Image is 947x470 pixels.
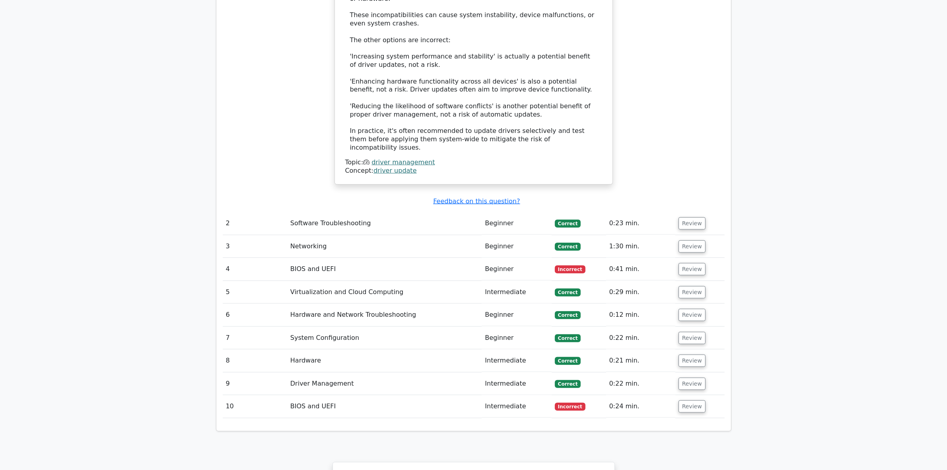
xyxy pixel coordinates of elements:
[345,158,602,167] div: Topic:
[482,372,552,395] td: Intermediate
[555,311,581,319] span: Correct
[433,197,520,205] a: Feedback on this question?
[287,327,482,349] td: System Configuration
[287,212,482,235] td: Software Troubleshooting
[555,243,581,251] span: Correct
[223,258,287,281] td: 4
[223,212,287,235] td: 2
[555,403,585,411] span: Incorrect
[482,349,552,372] td: Intermediate
[482,395,552,418] td: Intermediate
[606,349,675,372] td: 0:21 min.
[606,235,675,258] td: 1:30 min.
[606,395,675,418] td: 0:24 min.
[482,281,552,304] td: Intermediate
[555,289,581,296] span: Correct
[373,167,417,174] a: driver update
[606,327,675,349] td: 0:22 min.
[223,395,287,418] td: 10
[679,355,706,367] button: Review
[482,212,552,235] td: Beginner
[223,304,287,326] td: 6
[371,158,435,166] a: driver management
[555,357,581,365] span: Correct
[606,304,675,326] td: 0:12 min.
[287,304,482,326] td: Hardware and Network Troubleshooting
[345,167,602,175] div: Concept:
[223,349,287,372] td: 8
[482,327,552,349] td: Beginner
[679,240,706,253] button: Review
[679,263,706,275] button: Review
[555,380,581,388] span: Correct
[606,372,675,395] td: 0:22 min.
[606,258,675,281] td: 0:41 min.
[287,235,482,258] td: Networking
[555,334,581,342] span: Correct
[555,265,585,273] span: Incorrect
[287,372,482,395] td: Driver Management
[679,286,706,298] button: Review
[679,400,706,413] button: Review
[606,281,675,304] td: 0:29 min.
[223,281,287,304] td: 5
[287,258,482,281] td: BIOS and UEFI
[679,378,706,390] button: Review
[223,235,287,258] td: 3
[287,395,482,418] td: BIOS and UEFI
[679,309,706,321] button: Review
[482,258,552,281] td: Beginner
[679,217,706,230] button: Review
[223,372,287,395] td: 9
[223,327,287,349] td: 7
[482,235,552,258] td: Beginner
[287,281,482,304] td: Virtualization and Cloud Computing
[287,349,482,372] td: Hardware
[482,304,552,326] td: Beginner
[606,212,675,235] td: 0:23 min.
[555,220,581,228] span: Correct
[679,332,706,344] button: Review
